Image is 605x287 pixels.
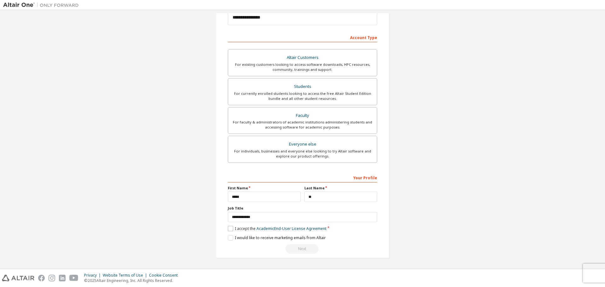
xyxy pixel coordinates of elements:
div: Students [232,82,373,91]
div: Altair Customers [232,53,373,62]
div: Website Terms of Use [103,273,149,278]
img: Altair One [3,2,82,8]
div: Privacy [84,273,103,278]
div: For individuals, businesses and everyone else looking to try Altair software and explore our prod... [232,149,373,159]
div: Read and acccept EULA to continue [228,244,377,254]
img: linkedin.svg [59,275,66,281]
a: Academic End-User License Agreement [256,226,326,231]
label: Job Title [228,206,377,211]
div: For faculty & administrators of academic institutions administering students and accessing softwa... [232,120,373,130]
img: altair_logo.svg [2,275,34,281]
div: Faculty [232,111,373,120]
label: I accept the [228,226,326,231]
label: I would like to receive marketing emails from Altair [228,235,326,240]
div: Everyone else [232,140,373,149]
div: Cookie Consent [149,273,181,278]
img: youtube.svg [69,275,78,281]
label: First Name [228,186,301,191]
img: facebook.svg [38,275,45,281]
p: © 2025 Altair Engineering, Inc. All Rights Reserved. [84,278,181,283]
img: instagram.svg [49,275,55,281]
div: Your Profile [228,172,377,182]
div: For currently enrolled students looking to access the free Altair Student Edition bundle and all ... [232,91,373,101]
label: Last Name [304,186,377,191]
div: For existing customers looking to access software downloads, HPC resources, community, trainings ... [232,62,373,72]
div: Account Type [228,32,377,42]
